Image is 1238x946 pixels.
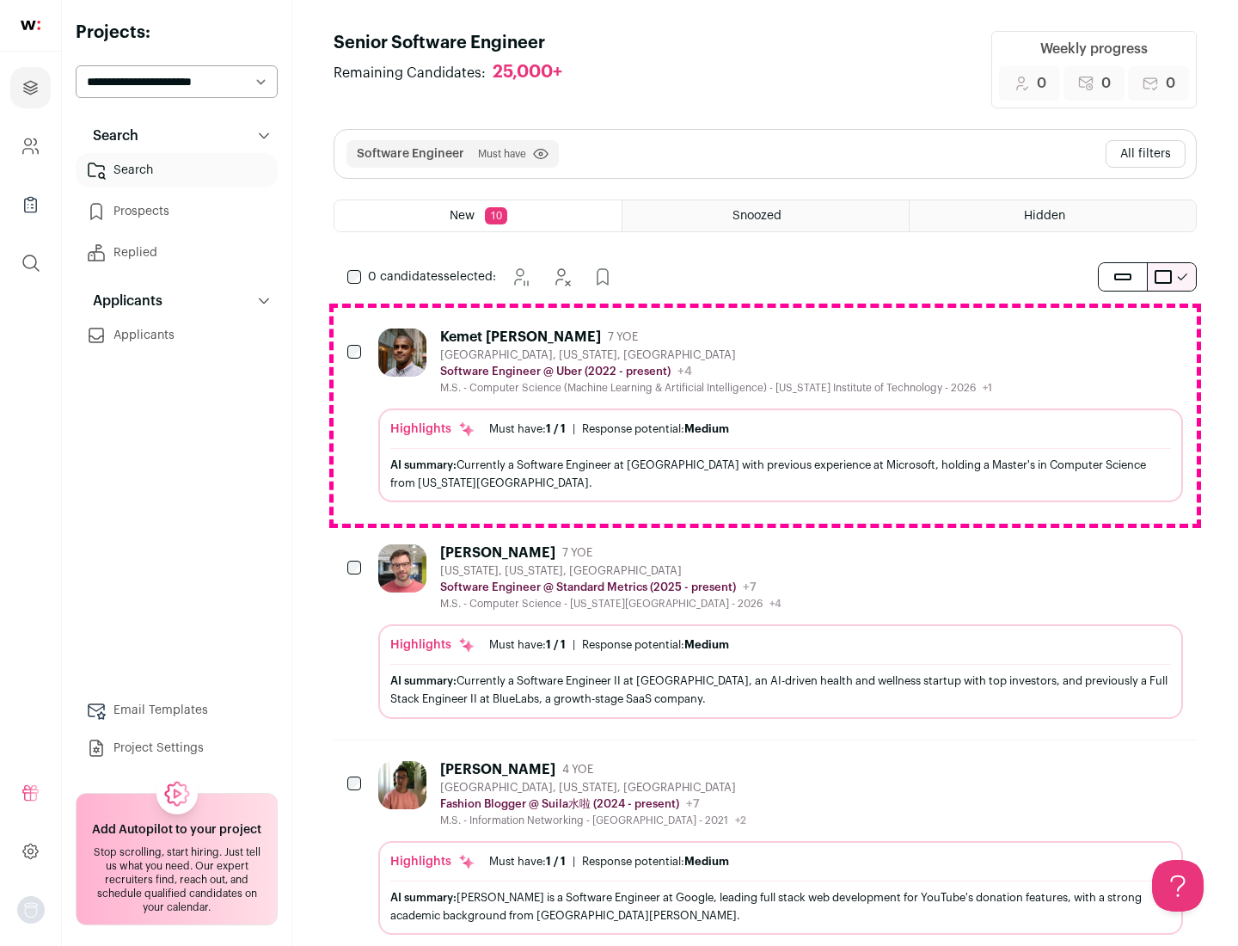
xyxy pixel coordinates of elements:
span: +2 [735,815,746,826]
span: 10 [485,207,507,224]
div: Highlights [390,636,475,654]
span: 4 YOE [562,763,593,777]
div: 25,000+ [493,62,562,83]
div: Highlights [390,853,475,870]
h2: Projects: [76,21,278,45]
div: Currently a Software Engineer at [GEOGRAPHIC_DATA] with previous experience at Microsoft, holding... [390,456,1171,492]
span: AI summary: [390,459,457,470]
ul: | [489,422,729,436]
img: nopic.png [17,896,45,924]
a: Replied [76,236,278,270]
span: AI summary: [390,892,457,903]
p: Fashion Blogger @ Suila水啦 (2024 - present) [440,797,679,811]
button: Applicants [76,284,278,318]
span: AI summary: [390,675,457,686]
div: Currently a Software Engineer II at [GEOGRAPHIC_DATA], an AI-driven health and wellness startup w... [390,672,1171,708]
div: Stop scrolling, start hiring. Just tell us what you need. Our expert recruiters find, reach out, ... [87,845,267,914]
span: +4 [677,365,692,378]
span: Medium [684,856,729,867]
button: Open dropdown [17,896,45,924]
ul: | [489,855,729,869]
span: Hidden [1024,210,1065,222]
div: Response potential: [582,855,729,869]
img: ebffc8b94a612106133ad1a79c5dcc917f1f343d62299c503ebb759c428adb03.jpg [378,761,426,809]
span: 0 [1101,73,1111,94]
iframe: Help Scout Beacon - Open [1152,860,1204,912]
div: [PERSON_NAME] is a Software Engineer at Google, leading full stack web development for YouTube's ... [390,888,1171,924]
div: M.S. - Computer Science (Machine Learning & Artificial Intelligence) - [US_STATE] Institute of Te... [440,381,992,395]
a: Email Templates [76,693,278,728]
span: selected: [368,268,496,286]
span: +4 [769,599,781,609]
a: Search [76,153,278,187]
a: [PERSON_NAME] 7 YOE [US_STATE], [US_STATE], [GEOGRAPHIC_DATA] Software Engineer @ Standard Metric... [378,544,1183,718]
div: Must have: [489,855,566,869]
a: [PERSON_NAME] 4 YOE [GEOGRAPHIC_DATA], [US_STATE], [GEOGRAPHIC_DATA] Fashion Blogger @ Suila水啦 (2... [378,761,1183,935]
span: +1 [983,383,992,393]
div: [PERSON_NAME] [440,544,555,562]
div: Kemet [PERSON_NAME] [440,329,601,346]
img: 92c6d1596c26b24a11d48d3f64f639effaf6bd365bf059bea4cfc008ddd4fb99.jpg [378,544,426,593]
span: New [450,210,475,222]
button: Hide [544,260,579,294]
img: wellfound-shorthand-0d5821cbd27db2630d0214b213865d53afaa358527fdda9d0ea32b1df1b89c2c.svg [21,21,40,30]
span: 1 / 1 [546,639,566,650]
div: [PERSON_NAME] [440,761,555,778]
div: [US_STATE], [US_STATE], [GEOGRAPHIC_DATA] [440,564,781,578]
a: Projects [10,67,51,108]
h2: Add Autopilot to your project [92,821,261,838]
span: Snoozed [732,210,781,222]
span: 0 [1166,73,1175,94]
span: 0 candidates [368,271,444,283]
a: Snoozed [622,200,909,231]
div: [GEOGRAPHIC_DATA], [US_STATE], [GEOGRAPHIC_DATA] [440,781,746,795]
div: M.S. - Computer Science - [US_STATE][GEOGRAPHIC_DATA] - 2026 [440,597,781,611]
img: 1d26598260d5d9f7a69202d59cf331847448e6cffe37083edaed4f8fc8795bfe [378,329,426,377]
div: M.S. - Information Networking - [GEOGRAPHIC_DATA] - 2021 [440,814,746,827]
span: Medium [684,423,729,434]
button: Snooze [503,260,537,294]
span: +7 [686,798,700,810]
div: Weekly progress [1040,39,1148,59]
p: Software Engineer @ Standard Metrics (2025 - present) [440,580,736,594]
div: Highlights [390,421,475,438]
span: 7 YOE [562,546,592,560]
p: Software Engineer @ Uber (2022 - present) [440,365,671,378]
a: Applicants [76,318,278,353]
a: Hidden [910,200,1196,231]
div: Response potential: [582,422,729,436]
span: Must have [478,147,526,161]
span: Medium [684,639,729,650]
a: Prospects [76,194,278,229]
span: Remaining Candidates: [334,63,486,83]
button: Search [76,119,278,153]
a: Kemet [PERSON_NAME] 7 YOE [GEOGRAPHIC_DATA], [US_STATE], [GEOGRAPHIC_DATA] Software Engineer @ Ub... [378,329,1183,502]
h1: Senior Software Engineer [334,31,579,55]
span: 1 / 1 [546,856,566,867]
button: Add to Prospects [585,260,620,294]
a: Company and ATS Settings [10,126,51,167]
span: 7 YOE [608,330,638,344]
div: Response potential: [582,638,729,652]
span: 1 / 1 [546,423,566,434]
div: Must have: [489,638,566,652]
span: 0 [1037,73,1046,94]
button: All filters [1106,140,1186,168]
div: [GEOGRAPHIC_DATA], [US_STATE], [GEOGRAPHIC_DATA] [440,348,992,362]
a: Company Lists [10,184,51,225]
div: Must have: [489,422,566,436]
ul: | [489,638,729,652]
button: Software Engineer [357,145,464,163]
p: Search [83,126,138,146]
a: Project Settings [76,731,278,765]
a: Add Autopilot to your project Stop scrolling, start hiring. Just tell us what you need. Our exper... [76,793,278,925]
span: +7 [743,581,757,593]
p: Applicants [83,291,162,311]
